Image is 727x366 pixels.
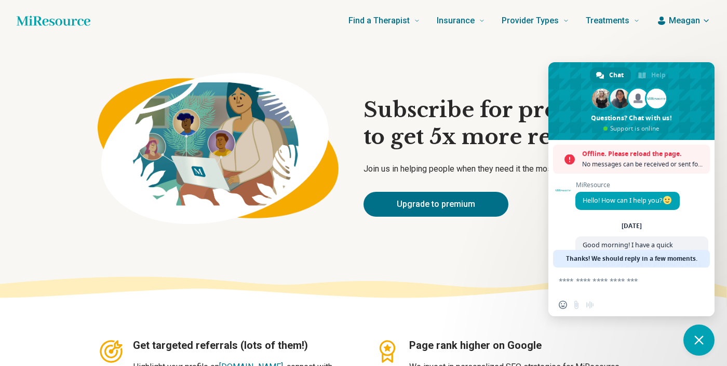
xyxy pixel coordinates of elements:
[566,250,697,268] span: Thanks! We should reply in a few moments.
[622,223,642,229] div: [DATE]
[409,338,629,353] h3: Page rank higher on Google
[363,163,629,175] p: Join us in helping people when they need it the most.
[582,159,705,170] span: No messages can be received or sent for now.
[586,13,629,28] span: Treatments
[582,149,705,159] span: Offline. Please reload the page.
[559,276,681,286] textarea: Compose your message...
[583,196,672,205] span: Hello! How can I help you?
[348,13,410,28] span: Find a Therapist
[683,325,715,356] div: Close chat
[363,96,629,150] h1: Subscribe for premium to get 5x more referrals!
[656,15,710,27] button: Meagan
[502,13,559,28] span: Provider Types
[17,10,90,31] a: Home page
[559,301,567,309] span: Insert an emoji
[133,338,353,353] h3: Get targeted referrals (lots of them!)
[575,181,680,189] span: MiResource
[437,13,475,28] span: Insurance
[590,67,631,83] div: Chat
[583,241,701,361] span: Good morning! I have a quick troubleshooting question. I recently decided to upgrade to premium, ...
[609,67,624,83] span: Chat
[363,192,508,217] a: Upgrade to premium
[669,15,700,27] span: Meagan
